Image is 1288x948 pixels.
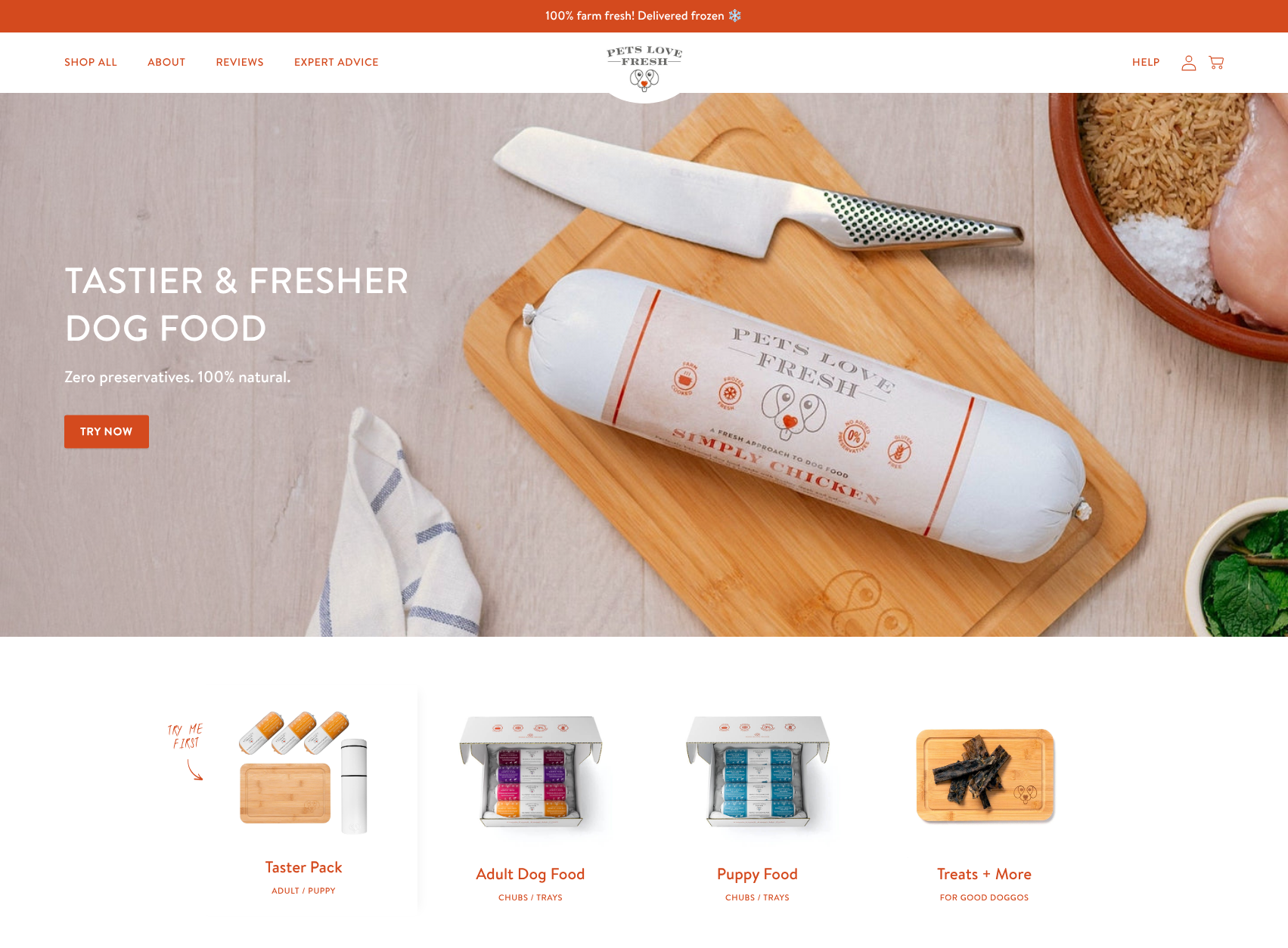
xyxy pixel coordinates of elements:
div: Adult / Puppy [215,886,393,896]
div: Chubs / Trays [442,893,620,903]
a: Reviews [203,48,275,78]
a: Help [1120,48,1172,78]
img: Pets Love Fresh [607,46,682,92]
a: Treats + More [937,863,1032,885]
a: About [135,48,197,78]
h1: Tastier & fresher dog food [64,258,837,352]
a: Shop All [52,48,129,78]
a: Taster Pack [265,856,342,878]
div: Chubs / Trays [669,893,847,903]
a: Try Now [64,415,149,449]
div: For good doggos [895,893,1074,903]
a: Puppy Food [717,863,798,885]
a: Expert Advice [282,48,391,78]
a: Adult Dog Food [476,863,585,885]
p: Zero preservatives. 100% natural. [64,363,837,391]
